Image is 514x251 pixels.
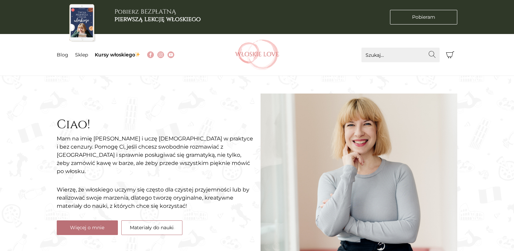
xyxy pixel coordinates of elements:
a: Sklep [75,52,88,58]
p: Mam na imię [PERSON_NAME] i uczę [DEMOGRAPHIC_DATA] w praktyce i bez cenzury. Pomogę Ci, jeśli ch... [57,135,254,175]
h2: Ciao! [57,117,254,132]
a: Materiały do nauki [121,220,182,235]
span: Pobieram [412,14,435,21]
img: ✨ [135,52,140,57]
a: Więcej o mnie [57,220,118,235]
a: Kursy włoskiego [95,52,141,58]
input: Szukaj... [361,48,440,62]
a: Blog [57,52,68,58]
b: pierwszą lekcję włoskiego [114,15,201,23]
a: Pobieram [390,10,457,24]
p: Wierzę, że włoskiego uczymy się często dla czystej przyjemności lub by realizować swoje marzenia,... [57,186,254,210]
button: Koszyk [443,48,458,62]
h3: Pobierz BEZPŁATNĄ [114,8,201,23]
img: Włoskielove [235,39,279,70]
